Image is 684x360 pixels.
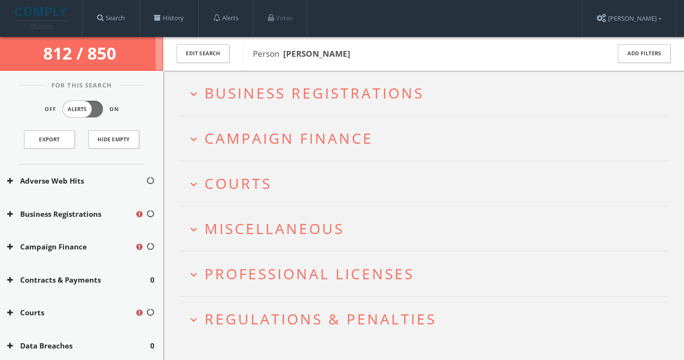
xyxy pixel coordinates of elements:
span: Professional Licenses [204,264,414,284]
button: Contracts & Payments [7,274,150,286]
img: illumis [15,7,69,29]
button: Add Filters [618,44,671,63]
button: expand_moreProfessional Licenses [187,266,667,282]
button: expand_moreMiscellaneous [187,221,667,236]
button: expand_moreCourts [187,175,667,191]
i: expand_more [187,223,200,236]
span: 0 [150,274,155,286]
span: Business Registrations [204,83,424,103]
span: Miscellaneous [204,219,344,238]
button: Adverse Web Hits [7,175,146,186]
button: expand_moreCampaign Finance [187,130,667,146]
i: expand_more [187,133,200,146]
span: Off [45,105,56,113]
span: Campaign Finance [204,128,373,148]
button: Hide Empty [88,130,139,149]
i: expand_more [187,268,200,281]
button: Data Breaches [7,340,150,351]
a: Export [24,130,75,149]
span: On [109,105,119,113]
span: Regulations & Penalties [204,309,436,329]
button: expand_moreRegulations & Penalties [187,311,667,327]
span: For This Search [44,81,119,90]
b: [PERSON_NAME] [283,48,350,59]
i: expand_more [187,178,200,191]
button: expand_moreBusiness Registrations [187,85,667,101]
button: Edit Search [177,44,229,63]
i: expand_more [187,313,200,326]
span: Person [253,48,350,59]
i: expand_more [187,87,200,100]
span: 812 / 850 [43,42,120,64]
span: 0 [150,340,155,351]
button: Campaign Finance [7,241,135,252]
span: Courts [204,174,272,193]
button: Business Registrations [7,209,135,220]
button: Courts [7,307,135,318]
